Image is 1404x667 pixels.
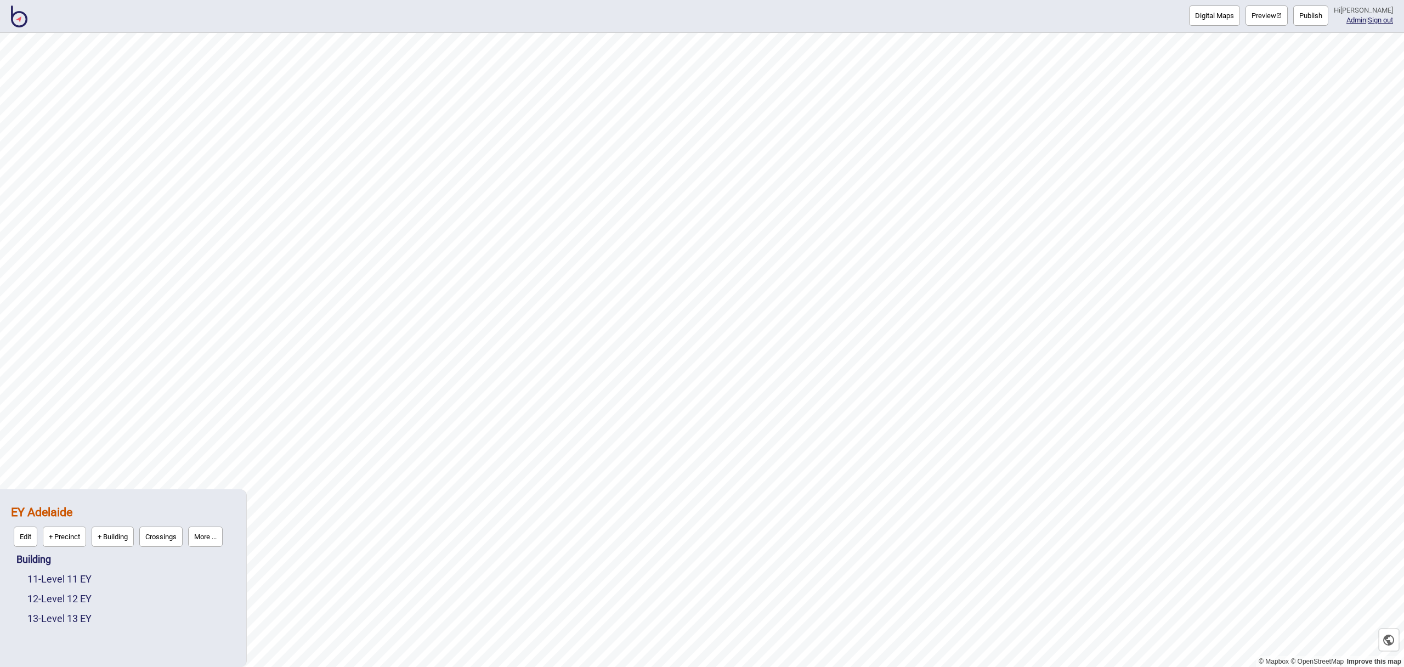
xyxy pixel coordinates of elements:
[1347,658,1401,665] a: Map feedback
[14,527,37,547] button: Edit
[1334,5,1393,15] div: Hi [PERSON_NAME]
[27,613,92,624] a: 13-Level 13 EY
[1346,16,1366,24] a: Admin
[27,593,92,604] a: 12-Level 12 EY
[137,524,185,550] a: Crossings
[139,527,183,547] button: Crossings
[188,527,223,547] button: More ...
[27,609,235,629] div: Level 13 EY
[27,573,92,585] a: 11-Level 11 EY
[1276,13,1282,18] img: preview
[1290,658,1344,665] a: OpenStreetMap
[185,524,225,550] a: More ...
[1189,5,1240,26] button: Digital Maps
[1346,16,1368,24] span: |
[1368,16,1393,24] button: Sign out
[27,589,235,609] div: Level 12 EY
[16,553,51,565] a: Building
[1246,5,1288,26] button: Preview
[11,500,235,550] div: EY Adelaide
[92,527,134,547] button: + Building
[43,527,86,547] button: + Precinct
[1293,5,1328,26] button: Publish
[11,5,27,27] img: BindiMaps CMS
[11,505,72,519] a: EY Adelaide
[11,524,40,550] a: Edit
[1259,658,1289,665] a: Mapbox
[27,569,235,589] div: Level 11 EY
[1246,5,1288,26] a: Previewpreview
